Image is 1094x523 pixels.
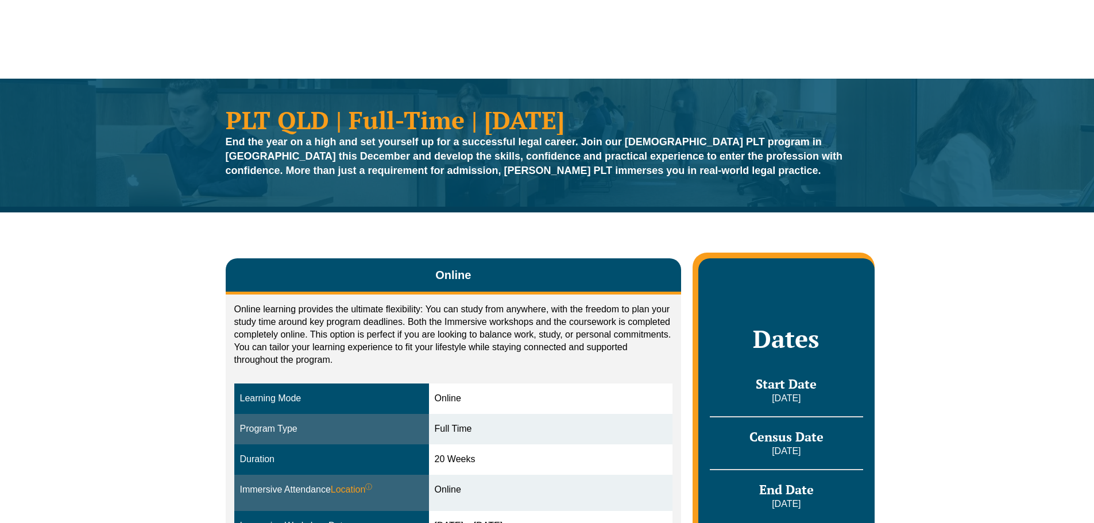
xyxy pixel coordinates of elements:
span: End Date [759,481,814,498]
div: 20 Weeks [435,453,667,466]
strong: End the year on a high and set yourself up for a successful legal career. Join our [DEMOGRAPHIC_D... [226,136,843,176]
p: [DATE] [710,392,863,405]
div: Online [435,483,667,497]
h2: Dates [710,324,863,353]
div: Duration [240,453,423,466]
div: Immersive Attendance [240,483,423,497]
span: Start Date [756,375,817,392]
sup: ⓘ [365,483,372,491]
p: [DATE] [710,445,863,458]
h1: PLT QLD | Full-Time | [DATE] [226,107,869,132]
div: Online [435,392,667,405]
span: Census Date [749,428,824,445]
span: Location [331,483,373,497]
div: Learning Mode [240,392,423,405]
span: Online [435,267,471,283]
p: Online learning provides the ultimate flexibility: You can study from anywhere, with the freedom ... [234,303,673,366]
div: Full Time [435,423,667,436]
p: [DATE] [710,498,863,510]
div: Program Type [240,423,423,436]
